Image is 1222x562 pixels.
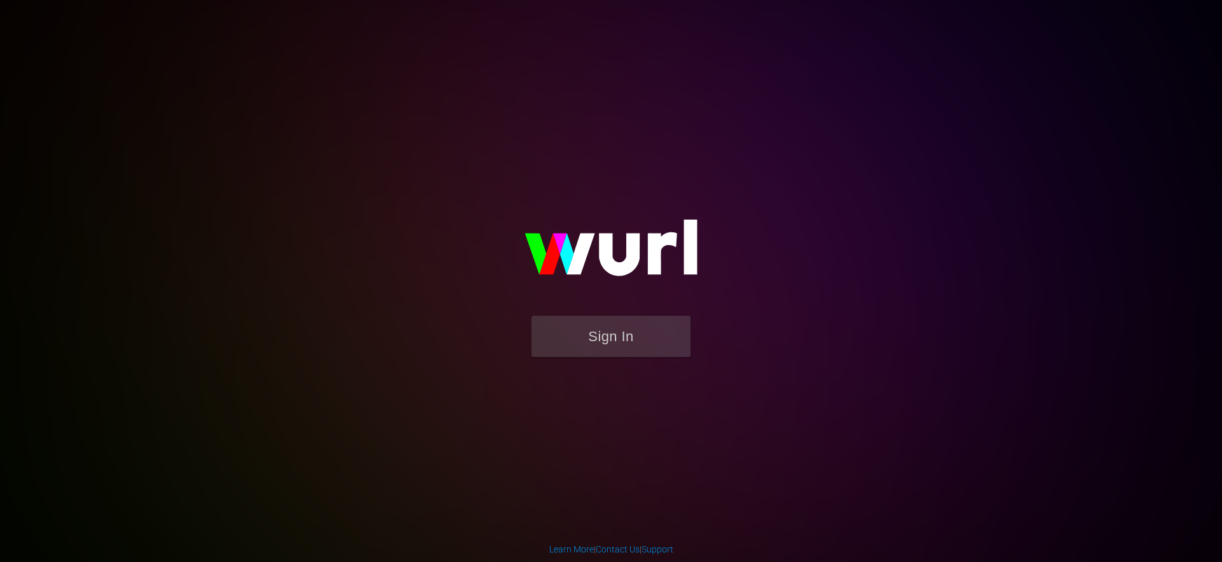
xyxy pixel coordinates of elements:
div: | | [549,543,673,556]
a: Support [642,544,673,554]
a: Learn More [549,544,594,554]
img: wurl-logo-on-black-223613ac3d8ba8fe6dc639794a292ebdb59501304c7dfd60c99c58986ef67473.svg [484,192,738,316]
button: Sign In [531,316,691,357]
a: Contact Us [596,544,640,554]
